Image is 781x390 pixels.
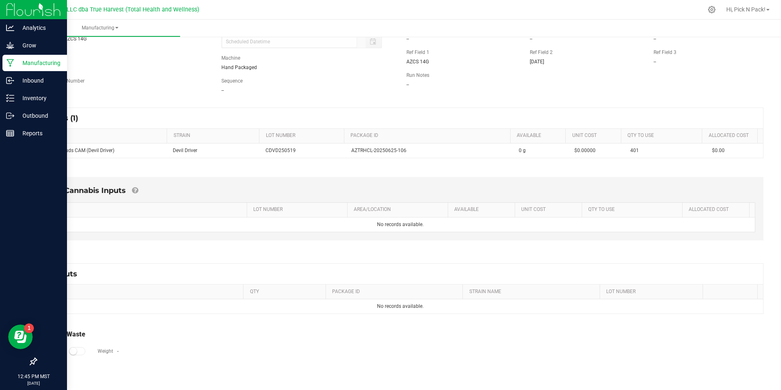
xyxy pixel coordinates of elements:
[14,111,63,121] p: Outbound
[6,94,14,102] inline-svg: Inventory
[4,380,63,386] p: [DATE]
[630,148,639,153] span: 401
[6,59,14,67] inline-svg: Manufacturing
[530,49,553,55] span: Ref Field 2
[98,347,113,355] label: Weight
[24,323,34,333] iframe: Resource center unread badge
[24,6,199,13] span: DXR FINANCE 4 LLC dba True Harvest (Total Health and Wellness)
[8,325,33,349] iframe: Resource center
[519,148,522,153] span: 0
[521,206,578,213] a: Unit CostSortable
[14,76,63,85] p: Inbound
[221,78,243,84] span: Sequence
[654,36,656,42] span: --
[221,55,240,61] span: Machine
[221,87,224,93] span: --
[406,59,429,65] span: AZCS 14G
[6,112,14,120] inline-svg: Outbound
[173,148,197,153] span: Devil Driver
[406,82,409,87] span: --
[406,72,429,78] span: Run Notes
[588,206,679,213] a: QTY TO USESortable
[14,128,63,138] p: Reports
[266,132,341,139] a: LOT NUMBERSortable
[38,299,763,314] td: No records available.
[45,186,126,195] span: Non-Cannabis Inputs
[707,6,717,13] div: Manage settings
[689,206,746,213] a: Allocated CostSortable
[517,132,562,139] a: AVAILABLESortable
[44,132,164,139] a: ITEMSortable
[6,41,14,49] inline-svg: Grow
[6,129,14,137] inline-svg: Reports
[530,36,532,42] span: --
[332,289,460,295] a: PACKAGE IDSortable
[266,148,296,153] span: CDVD250519
[406,36,409,42] span: --
[14,23,63,33] p: Analytics
[709,132,754,139] a: Allocated CostSortable
[14,93,63,103] p: Inventory
[454,206,511,213] a: AVAILABLESortable
[4,373,63,380] p: 12:45 PM MST
[350,132,507,139] a: PACKAGE IDSortable
[406,49,429,55] span: Ref Field 1
[654,59,656,65] span: --
[253,206,344,213] a: LOT NUMBERSortable
[6,76,14,85] inline-svg: Inbound
[574,148,596,153] span: $0.00000
[20,25,180,31] span: Manufacturing
[354,206,444,213] a: AREA/LOCATIONSortable
[6,24,14,32] inline-svg: Analytics
[250,289,323,295] a: QTYSortable
[606,289,699,295] a: LOT NUMBERSortable
[37,329,763,339] div: Total Run Waste
[726,6,765,13] span: Hi, Pick N Pack!
[14,40,63,50] p: Grow
[52,206,243,213] a: ITEMSortable
[351,147,406,155] span: AZTRHCL-20250625-106
[572,132,618,139] a: Unit CostSortable
[530,59,544,65] span: [DATE]
[44,289,240,295] a: ITEMSortable
[42,148,114,153] span: BULK - C Buds CAM (Devil Driver)
[132,186,138,195] a: Add Non-Cannabis items that were also consumed in the run (e.g. gloves and packaging); Also add N...
[20,20,180,37] a: Manufacturing
[174,132,256,139] a: STRAINSortable
[46,217,755,232] td: No records available.
[14,58,63,68] p: Manufacturing
[221,65,257,70] span: Hand Packaged
[654,49,676,55] span: Ref Field 3
[523,148,526,153] span: g
[712,148,725,153] span: $0.00
[117,348,118,354] span: -
[627,132,699,139] a: QTY TO USESortable
[709,289,754,295] a: Sortable
[469,289,597,295] a: STRAIN NAMESortable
